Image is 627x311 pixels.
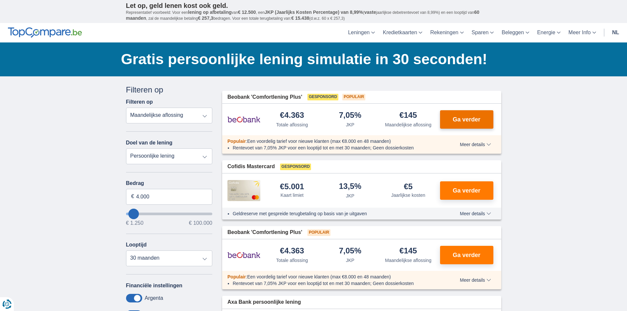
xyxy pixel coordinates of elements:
[339,182,361,191] div: 13,5%
[385,257,431,264] div: Maandelijkse aflossing
[238,10,256,15] span: € 12.500
[227,111,260,128] img: product.pl.alt Beobank
[379,23,426,42] a: Kredietkaarten
[400,111,417,120] div: €145
[280,164,311,170] span: Gesponsord
[346,121,354,128] div: JKP
[198,15,213,21] span: € 257,3
[233,144,436,151] li: Rentevoet van 7,05% JKP voor een looptijd tot en met 30 maanden; Geen dossierkosten
[227,163,275,170] span: Cofidis Mastercard
[608,23,623,42] a: nl
[280,183,304,191] div: €5.001
[247,139,391,144] span: Een voordelig tarief voor nieuwe klanten (max €8.000 en 48 maanden)
[126,2,501,10] p: Let op, geld lenen kost ook geld.
[280,111,304,120] div: €4.363
[265,10,363,15] span: JKP (Jaarlijks Kosten Percentage) van 8,99%
[280,247,304,256] div: €4.363
[126,213,213,215] input: wantToBorrow
[339,247,361,256] div: 7,05%
[440,181,493,200] button: Ga verder
[227,274,246,279] span: Populair
[126,84,213,95] div: Filteren op
[564,23,600,42] a: Meer Info
[468,23,498,42] a: Sparen
[233,210,436,217] li: Geldreserve met gespreide terugbetaling op basis van je uitgaven
[126,10,501,21] p: Representatief voorbeeld: Voor een van , een ( jaarlijkse debetrentevoet van 8,99%) en een loopti...
[227,139,246,144] span: Populair
[247,274,391,279] span: Een voordelig tarief voor nieuwe klanten (max €8.000 en 48 maanden)
[8,27,82,38] img: TopCompare
[227,180,260,201] img: product.pl.alt Cofidis CC
[404,183,413,191] div: €5
[453,252,480,258] span: Ga verder
[307,94,338,100] span: Gesponsord
[346,193,354,199] div: JKP
[391,192,426,198] div: Jaarlijkse kosten
[188,10,231,15] span: lening op afbetaling
[126,140,172,146] label: Doel van de lening
[121,49,501,69] h1: Gratis persoonlijke lening simulatie in 30 seconden!
[440,246,493,264] button: Ga verder
[227,229,302,236] span: Beobank 'Comfortlening Plus'
[145,295,163,301] label: Argenta
[339,111,361,120] div: 7,05%
[533,23,564,42] a: Energie
[131,193,134,200] span: €
[291,15,309,21] span: € 15.438
[344,23,379,42] a: Leningen
[276,257,308,264] div: Totale aflossing
[385,121,431,128] div: Maandelijkse aflossing
[460,142,491,147] span: Meer details
[227,298,301,306] span: Axa Bank persoonlijke lening
[460,278,491,282] span: Meer details
[455,211,496,216] button: Meer details
[222,138,441,144] div: :
[307,229,330,236] span: Populair
[126,283,183,289] label: Financiële instellingen
[233,280,436,287] li: Rentevoet van 7,05% JKP voor een looptijd tot en met 30 maanden; Geen dossierkosten
[440,110,493,129] button: Ga verder
[455,142,496,147] button: Meer details
[227,93,302,101] span: Beobank 'Comfortlening Plus'
[189,220,212,226] span: € 100.000
[126,180,213,186] label: Bedrag
[126,242,147,248] label: Looptijd
[364,10,376,15] span: vaste
[222,273,441,280] div: :
[453,188,480,194] span: Ga verder
[460,211,491,216] span: Meer details
[400,247,417,256] div: €145
[498,23,533,42] a: Beleggen
[346,257,354,264] div: JKP
[126,220,144,226] span: € 1.250
[455,277,496,283] button: Meer details
[426,23,467,42] a: Rekeningen
[126,99,153,105] label: Filteren op
[126,10,480,21] span: 60 maanden
[280,192,303,198] div: Kaart limiet
[276,121,308,128] div: Totale aflossing
[227,247,260,263] img: product.pl.alt Beobank
[453,117,480,122] span: Ga verder
[342,94,365,100] span: Populair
